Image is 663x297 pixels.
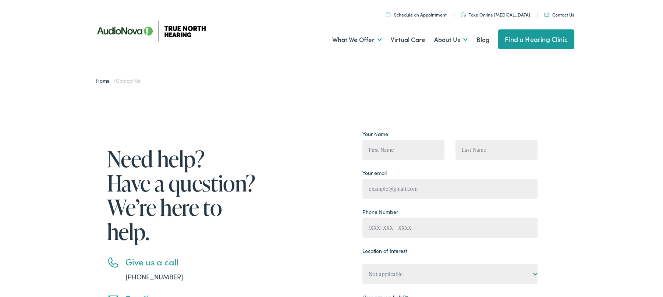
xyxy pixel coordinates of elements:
[461,12,466,17] img: Headphones icon in color code ffb348
[125,272,183,281] a: [PHONE_NUMBER]
[362,140,444,160] input: First Name
[362,130,388,138] label: Your Name
[362,179,538,199] input: example@gmail.com
[476,26,489,53] a: Blog
[386,11,447,18] a: Schedule an Appointment
[434,26,468,53] a: About Us
[391,26,425,53] a: Virtual Care
[544,11,574,18] a: Contact Us
[498,29,574,49] a: Find a Hearing Clinic
[362,218,538,238] input: (XXX) XXX - XXXX
[455,140,538,160] input: Last Name
[362,169,387,177] label: Your email
[544,13,549,17] img: Mail icon in color code ffb348, used for communication purposes
[386,12,390,17] img: Icon symbolizing a calendar in color code ffb348
[332,26,382,53] a: What We Offer
[116,77,140,84] span: Contact Us
[96,77,140,84] span: /
[107,147,258,244] h1: Need help? Have a question? We’re here to help.
[125,257,258,267] h3: Give us a call
[96,77,113,84] a: Home
[461,11,530,18] a: Take Online [MEDICAL_DATA]
[362,208,398,216] label: Phone Number
[362,247,407,255] label: Location of Interest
